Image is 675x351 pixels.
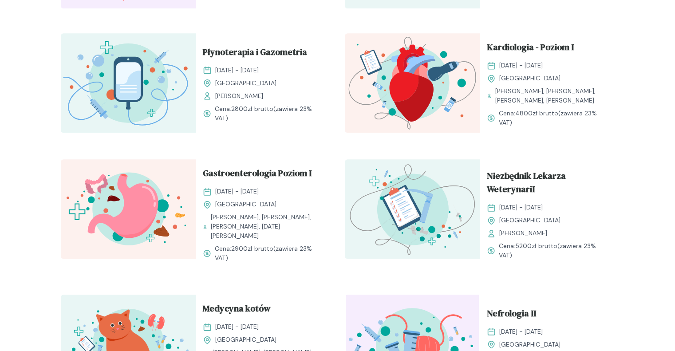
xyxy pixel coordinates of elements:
span: [GEOGRAPHIC_DATA] [215,200,276,209]
a: Gastroenterologia Poziom I [203,166,324,183]
span: Cena: (zawiera 23% VAT) [499,241,608,260]
span: [PERSON_NAME], [PERSON_NAME], [PERSON_NAME], [DATE][PERSON_NAME] [211,213,324,241]
span: 2900 zł brutto [231,245,273,252]
span: Kardiologia - Poziom I [487,40,574,57]
span: [GEOGRAPHIC_DATA] [499,74,561,83]
span: [GEOGRAPHIC_DATA] [499,340,561,349]
span: Cena: (zawiera 23% VAT) [215,244,324,263]
span: 4800 zł brutto [515,109,558,117]
span: Cena: (zawiera 23% VAT) [499,109,608,127]
a: Niezbędnik Lekarza WeterynariI [487,169,608,199]
span: [GEOGRAPHIC_DATA] [215,79,276,88]
span: [PERSON_NAME] [499,229,547,238]
span: [PERSON_NAME], [PERSON_NAME], [PERSON_NAME], [PERSON_NAME] [495,87,608,105]
span: [DATE] - [DATE] [499,61,543,70]
span: [DATE] - [DATE] [499,203,543,212]
img: aHe4VUMqNJQqH-M0_ProcMH_T.svg [345,159,480,259]
span: 5200 zł brutto [515,242,557,250]
a: Medycyna kotów [203,302,324,319]
img: ZpbGfh5LeNNTxNm4_KardioI_T.svg [345,33,480,133]
span: [PERSON_NAME] [215,91,263,101]
a: Kardiologia - Poziom I [487,40,608,57]
span: Medycyna kotów [203,302,271,319]
span: [DATE] - [DATE] [499,327,543,336]
span: Płynoterapia i Gazometria [203,45,307,62]
span: Cena: (zawiera 23% VAT) [215,104,324,123]
a: Płynoterapia i Gazometria [203,45,324,62]
span: [DATE] - [DATE] [215,322,259,331]
span: [DATE] - [DATE] [215,66,259,75]
a: Nefrologia II [487,307,608,323]
span: Nefrologia II [487,307,536,323]
img: Zpbdlx5LeNNTxNvT_GastroI_T.svg [61,159,196,259]
span: Gastroenterologia Poziom I [203,166,312,183]
span: [GEOGRAPHIC_DATA] [215,335,276,344]
img: Zpay8B5LeNNTxNg0_P%C5%82ynoterapia_T.svg [61,33,196,133]
span: [GEOGRAPHIC_DATA] [499,216,561,225]
span: 2800 zł brutto [231,105,273,113]
span: [DATE] - [DATE] [215,187,259,196]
